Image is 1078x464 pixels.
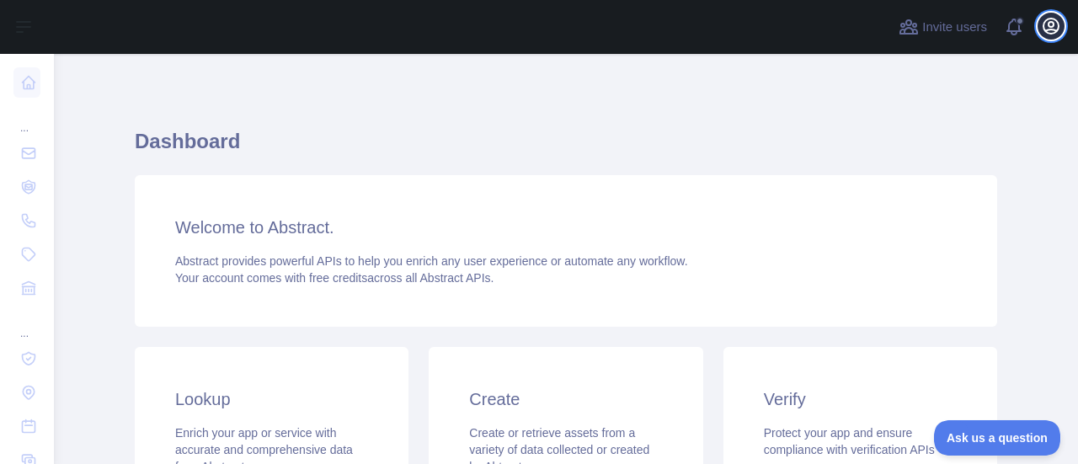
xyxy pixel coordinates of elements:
[175,216,957,239] h3: Welcome to Abstract.
[13,101,40,135] div: ...
[469,387,662,411] h3: Create
[895,13,990,40] button: Invite users
[764,387,957,411] h3: Verify
[764,426,935,456] span: Protect your app and ensure compliance with verification APIs
[309,271,367,285] span: free credits
[175,271,494,285] span: Your account comes with across all Abstract APIs.
[934,420,1061,456] iframe: Toggle Customer Support
[922,18,987,37] span: Invite users
[175,254,688,268] span: Abstract provides powerful APIs to help you enrich any user experience or automate any workflow.
[135,128,997,168] h1: Dashboard
[175,387,368,411] h3: Lookup
[13,307,40,340] div: ...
